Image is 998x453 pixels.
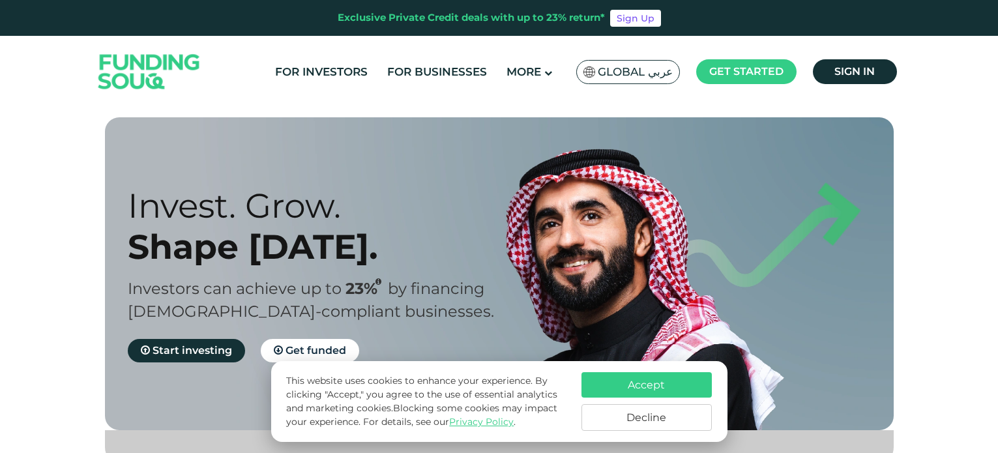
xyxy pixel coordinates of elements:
[813,59,897,84] a: Sign in
[286,374,568,429] p: This website uses cookies to enhance your experience. By clicking "Accept," you agree to the use ...
[153,344,232,357] span: Start investing
[583,66,595,78] img: SA Flag
[834,65,875,78] span: Sign in
[610,10,661,27] a: Sign Up
[581,372,712,398] button: Accept
[272,61,371,83] a: For Investors
[506,65,541,78] span: More
[598,65,673,80] span: Global عربي
[128,226,522,267] div: Shape [DATE].
[384,61,490,83] a: For Businesses
[449,416,514,428] a: Privacy Policy
[709,65,784,78] span: Get started
[581,404,712,431] button: Decline
[363,416,516,428] span: For details, see our .
[128,339,245,362] a: Start investing
[85,39,213,105] img: Logo
[128,185,522,226] div: Invest. Grow.
[128,279,342,298] span: Investors can achieve up to
[338,10,605,25] div: Exclusive Private Credit deals with up to 23% return*
[345,279,388,298] span: 23%
[375,278,381,285] i: 23% IRR (expected) ~ 15% Net yield (expected)
[286,402,557,428] span: Blocking some cookies may impact your experience.
[261,339,359,362] a: Get funded
[286,344,346,357] span: Get funded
